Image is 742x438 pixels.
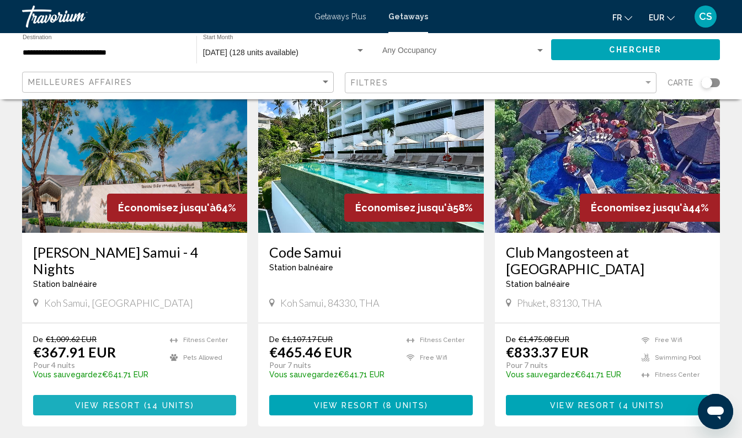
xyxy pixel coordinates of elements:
[355,202,453,213] span: Économisez jusqu'à
[44,297,193,309] span: Koh Samui, [GEOGRAPHIC_DATA]
[269,334,279,344] span: De
[183,336,228,344] span: Fitness Center
[183,354,222,361] span: Pets Allowed
[269,360,395,370] p: Pour 7 nuits
[655,354,701,361] span: Swimming Pool
[386,401,425,410] span: 8 units
[280,297,380,309] span: Koh Samui, 84330, THA
[269,370,395,379] p: €641.71 EUR
[344,194,484,222] div: 58%
[609,46,661,55] span: Chercher
[649,9,675,25] button: Change currency
[380,401,428,410] span: ( )
[506,370,631,379] p: €641.71 EUR
[141,401,194,410] span: ( )
[118,202,216,213] span: Économisez jusqu'à
[33,334,43,344] span: De
[46,334,97,344] span: €1,009.62 EUR
[506,370,575,379] span: Vous sauvegardez
[668,75,693,90] span: Carte
[551,39,720,60] button: Chercher
[655,371,700,378] span: Fitness Center
[33,370,159,379] p: €641.71 EUR
[147,401,191,410] span: 14 units
[22,56,247,233] img: S062E01X.jpg
[269,244,472,260] a: Code Samui
[506,334,516,344] span: De
[612,9,632,25] button: Change language
[623,401,661,410] span: 4 units
[33,370,102,379] span: Vous sauvegardez
[506,244,709,277] a: Club Mangosteen at [GEOGRAPHIC_DATA]
[649,13,664,22] span: EUR
[506,360,631,370] p: Pour 7 nuits
[33,280,97,289] span: Station balnéaire
[550,401,616,410] span: View Resort
[506,344,589,360] p: €833.37 EUR
[107,194,247,222] div: 64%
[420,354,447,361] span: Free Wifi
[269,370,338,379] span: Vous sauvegardez
[203,48,298,57] span: [DATE] (128 units available)
[698,394,733,429] iframe: Button to launch messaging window
[616,401,664,410] span: ( )
[33,344,116,360] p: €367.91 EUR
[495,56,720,233] img: ii_mgn1.jpg
[345,72,656,94] button: Filter
[612,13,622,22] span: fr
[420,336,465,344] span: Fitness Center
[699,11,712,22] span: CS
[28,78,330,87] mat-select: Sort by
[351,78,388,87] span: Filtres
[269,263,333,272] span: Station balnéaire
[691,5,720,28] button: User Menu
[282,334,333,344] span: €1,107.17 EUR
[258,56,483,233] img: ii_uic1.jpg
[580,194,720,222] div: 44%
[22,6,303,28] a: Travorium
[33,244,236,277] a: [PERSON_NAME] Samui - 4 Nights
[33,360,159,370] p: Pour 4 nuits
[314,401,380,410] span: View Resort
[506,395,709,415] button: View Resort(4 units)
[75,401,141,410] span: View Resort
[506,280,570,289] span: Station balnéaire
[314,12,366,21] a: Getaways Plus
[519,334,569,344] span: €1,475.08 EUR
[388,12,428,21] a: Getaways
[28,78,132,87] span: Meilleures affaires
[517,297,602,309] span: Phuket, 83130, THA
[655,336,682,344] span: Free Wifi
[591,202,688,213] span: Économisez jusqu'à
[269,395,472,415] button: View Resort(8 units)
[33,395,236,415] button: View Resort(14 units)
[269,344,352,360] p: €465.46 EUR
